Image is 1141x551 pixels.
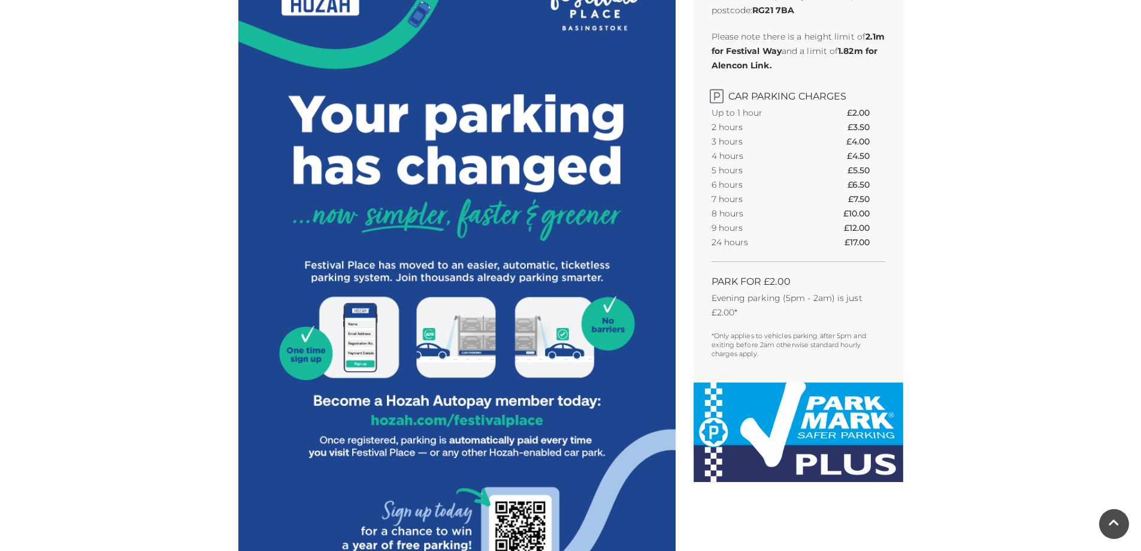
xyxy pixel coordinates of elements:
th: 4 hours [712,149,807,163]
th: 9 hours [712,221,807,235]
th: 7 hours [712,192,807,206]
h2: PARK FOR £2.00 [712,276,885,287]
strong: RG21 7BA [752,5,794,16]
th: £3.50 [848,120,885,134]
th: £7.50 [848,192,885,206]
h2: Car Parking Charges [712,85,885,102]
img: Park-Mark-Plus-LG.jpeg [694,383,903,482]
th: 8 hours [712,206,807,221]
p: *Only applies to vehicles parking after 5pm and exiting before 2am otherwise standard hourly char... [712,332,885,359]
th: £4.00 [846,134,885,149]
th: 5 hours [712,163,807,177]
th: £6.50 [848,177,885,192]
th: £10.00 [843,206,885,221]
th: £4.50 [847,149,885,163]
th: £12.00 [844,221,885,235]
p: Evening parking (5pm - 2am) is just £2.00* [712,291,885,320]
th: 6 hours [712,177,807,192]
th: £2.00 [847,106,885,120]
th: 24 hours [712,235,807,249]
th: £5.50 [848,163,885,177]
th: Up to 1 hour [712,106,807,120]
th: 3 hours [712,134,807,149]
th: £17.00 [845,235,885,249]
p: Please note there is a height limit of and a limit of [712,29,885,73]
th: 2 hours [712,120,807,134]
